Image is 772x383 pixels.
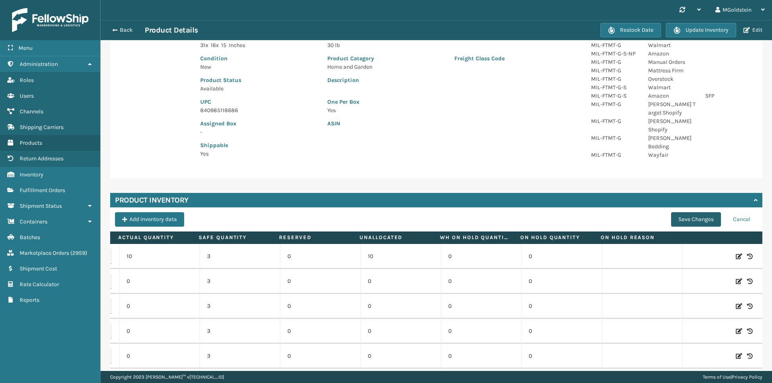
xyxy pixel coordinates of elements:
[20,108,43,115] span: Channels
[119,319,199,344] td: 0
[70,250,87,256] span: ( 2959 )
[648,83,696,92] p: Walmart
[20,265,57,272] span: Shipment Cost
[287,352,353,360] p: 0
[12,8,88,32] img: logo
[591,134,639,142] p: MIL-FTMT-G
[441,319,521,344] td: 0
[211,42,219,49] span: 16 x
[199,269,280,294] td: 3
[705,92,753,100] p: SFP
[200,42,208,49] span: 31 x
[221,42,226,49] span: 15
[648,41,696,49] p: Walmart
[747,277,753,285] i: Inventory History
[287,302,353,310] p: 0
[200,63,318,71] p: New
[287,327,353,335] p: 0
[200,76,318,84] p: Product Status
[521,294,602,319] td: 0
[648,49,696,58] p: Amazon
[200,98,318,106] p: UPC
[145,25,198,35] h3: Product Details
[200,128,318,136] p: -
[648,134,696,151] p: [PERSON_NAME] Bedding
[20,61,58,68] span: Administration
[648,66,696,75] p: Mattress Firm
[671,212,721,227] button: Save Changes
[747,302,753,310] i: Inventory History
[736,302,742,310] i: Edit
[648,117,696,134] p: [PERSON_NAME] Shopify
[118,234,189,241] label: Actual Quantity
[20,155,64,162] span: Return Addresses
[360,244,441,269] td: 10
[20,250,69,256] span: Marketplace Orders
[199,319,280,344] td: 3
[327,63,445,71] p: Home and Garden
[20,297,39,303] span: Reports
[648,100,696,117] p: [PERSON_NAME] Target Shopify
[601,234,671,241] label: On Hold Reason
[200,84,318,93] p: Available
[108,27,145,34] button: Back
[747,327,753,335] i: Inventory History
[703,371,762,383] div: |
[327,119,572,128] p: ASIN
[441,294,521,319] td: 0
[591,66,639,75] p: MIL-FTMT-G
[20,218,47,225] span: Containers
[440,234,510,241] label: WH On hold quantity
[521,244,602,269] td: 0
[327,76,572,84] p: Description
[20,92,34,99] span: Users
[666,23,736,37] button: Update Inventory
[20,171,43,178] span: Inventory
[200,54,318,63] p: Condition
[736,327,742,335] i: Edit
[703,374,731,380] a: Terms of Use
[648,92,696,100] p: Amazon
[20,203,62,209] span: Shipment Status
[441,344,521,369] td: 0
[119,244,199,269] td: 10
[200,106,318,115] p: 840985118686
[279,234,349,241] label: Reserved
[591,151,639,159] p: MIL-FTMT-G
[119,269,199,294] td: 0
[591,49,639,58] p: MIL-FTMT-G-S-NP
[200,141,318,150] p: Shippable
[360,319,441,344] td: 0
[521,269,602,294] td: 0
[200,150,318,158] p: Yes
[591,117,639,125] p: MIL-FTMT-G
[119,294,199,319] td: 0
[20,234,40,241] span: Batches
[521,319,602,344] td: 0
[591,83,639,92] p: MIL-FTMT-G-S
[454,54,572,63] p: Freight Class Code
[591,58,639,66] p: MIL-FTMT-G
[20,187,65,194] span: Fulfillment Orders
[591,41,639,49] p: MIL-FTMT-G
[119,344,199,369] td: 0
[736,352,742,360] i: Edit
[360,344,441,369] td: 0
[327,54,445,63] p: Product Category
[521,344,602,369] td: 0
[360,269,441,294] td: 0
[327,106,572,115] p: Yes
[747,352,753,360] i: Inventory History
[287,252,353,260] p: 0
[741,27,765,34] button: Edit
[199,244,280,269] td: 3
[199,234,269,241] label: Safe Quantity
[287,277,353,285] p: 0
[229,42,245,49] span: Inches
[327,42,340,49] span: 30 lb
[732,374,762,380] a: Privacy Policy
[199,344,280,369] td: 3
[747,252,753,260] i: Inventory History
[600,23,661,37] button: Restock Date
[520,234,591,241] label: On Hold Quantity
